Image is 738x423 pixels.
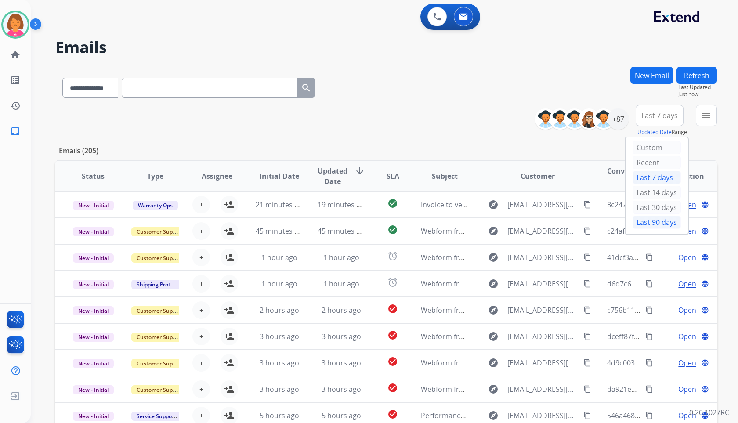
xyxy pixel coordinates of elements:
span: Performance Report for Extend reported on [DATE] [421,411,591,420]
span: Subject [432,171,458,181]
span: Webform from [EMAIL_ADDRESS][DOMAIN_NAME] on [DATE] [421,279,620,289]
span: Customer Support [131,227,188,236]
span: Last 7 days [641,114,678,117]
mat-icon: person_add [224,305,235,315]
div: Custom [633,141,681,154]
span: Open [678,331,696,342]
button: Last 7 days [636,105,684,126]
mat-icon: content_copy [583,359,591,367]
mat-icon: content_copy [583,280,591,288]
span: 1 hour ago [261,253,297,262]
mat-icon: language [701,306,709,314]
span: Open [678,384,696,394]
span: Conversation ID [607,166,655,187]
span: New - Initial [73,333,114,342]
span: SLA [387,171,399,181]
span: [EMAIL_ADDRESS][DOMAIN_NAME] [507,226,578,236]
span: [EMAIL_ADDRESS][DOMAIN_NAME] [507,305,578,315]
mat-icon: language [701,280,709,288]
span: + [199,226,203,236]
mat-icon: alarm [387,277,398,288]
mat-icon: person_add [224,410,235,421]
span: Type [147,171,163,181]
mat-icon: content_copy [583,201,591,209]
span: New - Initial [73,306,114,315]
mat-icon: check_circle [387,330,398,340]
span: Customer Support [131,306,188,315]
div: Recent [633,156,681,169]
mat-icon: home [10,50,21,60]
mat-icon: check_circle [387,409,398,419]
mat-icon: explore [488,384,499,394]
span: Initial Date [260,171,299,181]
mat-icon: explore [488,278,499,289]
mat-icon: explore [488,252,499,263]
span: [EMAIL_ADDRESS][DOMAIN_NAME] [507,252,578,263]
span: Range [637,128,687,136]
mat-icon: content_copy [583,385,591,393]
span: Webform from [EMAIL_ADDRESS][DOMAIN_NAME] on [DATE] [421,253,620,262]
span: New - Initial [73,227,114,236]
mat-icon: menu [701,110,712,121]
mat-icon: person_add [224,331,235,342]
div: Last 14 days [633,186,681,199]
span: Open [678,278,696,289]
span: Customer Support [131,253,188,263]
button: Updated Date [637,129,672,136]
mat-icon: language [701,201,709,209]
p: Emails (205) [55,145,102,156]
mat-icon: check_circle [387,224,398,235]
span: Customer [521,171,555,181]
button: Refresh [676,67,717,84]
span: Webform from [EMAIL_ADDRESS][DOMAIN_NAME] on [DATE] [421,384,620,394]
span: 3 hours ago [260,332,299,341]
mat-icon: language [701,359,709,367]
mat-icon: person_add [224,226,235,236]
mat-icon: person_add [224,384,235,394]
mat-icon: content_copy [583,412,591,419]
span: 5 hours ago [260,411,299,420]
button: + [192,222,210,240]
button: + [192,275,210,293]
span: Customer Support [131,333,188,342]
p: 0.20.1027RC [689,407,729,418]
span: Shipping Protection [131,280,192,289]
span: Open [678,410,696,421]
mat-icon: explore [488,331,499,342]
span: Open [678,358,696,368]
mat-icon: person_add [224,199,235,210]
div: Last 30 days [633,201,681,214]
mat-icon: check_circle [387,356,398,367]
span: [EMAIL_ADDRESS][DOMAIN_NAME] [507,199,578,210]
mat-icon: check_circle [387,304,398,314]
mat-icon: content_copy [583,306,591,314]
span: 19 minutes ago [318,200,369,210]
span: Open [678,252,696,263]
span: New - Initial [73,201,114,210]
mat-icon: person_add [224,358,235,368]
span: Webform from [EMAIL_ADDRESS][DOMAIN_NAME] on [DATE] [421,358,620,368]
mat-icon: list_alt [10,75,21,86]
mat-icon: content_copy [645,385,653,393]
mat-icon: content_copy [583,253,591,261]
button: + [192,196,210,213]
mat-icon: explore [488,410,499,421]
mat-icon: explore [488,226,499,236]
span: New - Initial [73,359,114,368]
span: 45 minutes ago [318,226,369,236]
mat-icon: person_add [224,278,235,289]
span: 45 minutes ago [256,226,307,236]
mat-icon: content_copy [645,412,653,419]
mat-icon: content_copy [645,306,653,314]
span: Last Updated: [678,84,717,91]
span: 8c247fb8-8c11-4492-b24e-54fab68af22c [607,200,737,210]
div: +87 [608,108,629,130]
span: Customer Support [131,359,188,368]
span: Service Support [131,412,181,421]
span: 3 hours ago [322,384,361,394]
mat-icon: check_circle [387,198,398,209]
mat-icon: content_copy [645,359,653,367]
span: New - Initial [73,280,114,289]
span: + [199,278,203,289]
span: [EMAIL_ADDRESS][DOMAIN_NAME] [507,384,578,394]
